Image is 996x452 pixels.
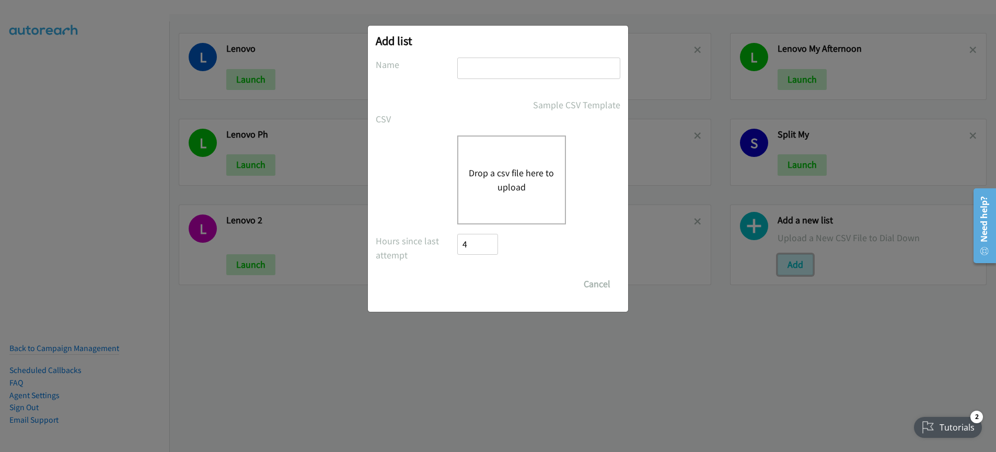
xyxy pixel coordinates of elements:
h2: Add list [376,33,620,48]
iframe: Checklist [908,406,988,444]
iframe: Resource Center [966,184,996,267]
label: Name [376,58,457,72]
button: Drop a csv file here to upload [469,166,554,194]
button: Cancel [574,274,620,295]
a: Sample CSV Template [533,98,620,112]
label: Hours since last attempt [376,234,457,262]
label: CSV [376,112,457,126]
